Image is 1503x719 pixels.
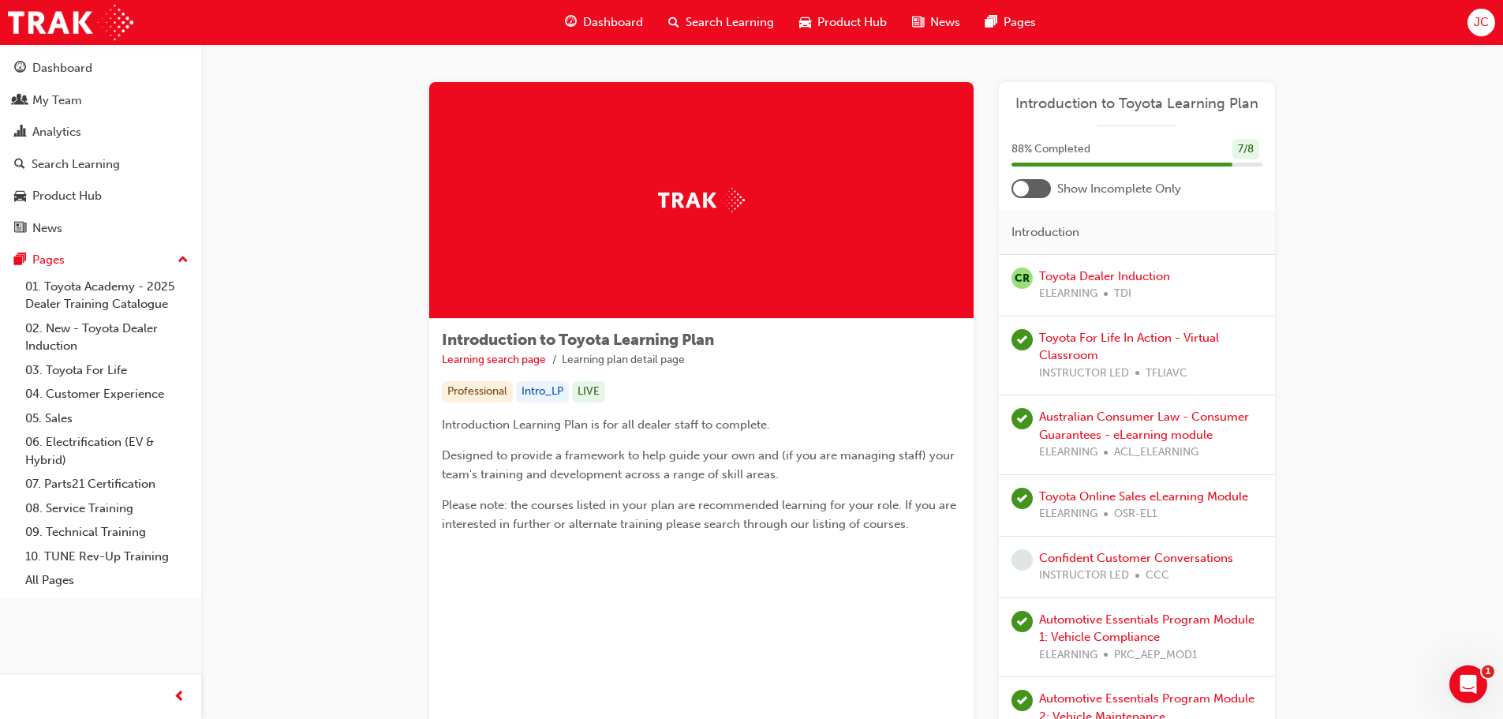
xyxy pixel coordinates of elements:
[1011,611,1033,632] span: learningRecordVerb_PASS-icon
[1039,410,1249,442] a: Australian Consumer Law - Consumer Guarantees - eLearning module
[1011,223,1079,242] span: Introduction
[1004,13,1036,32] span: Pages
[1039,646,1097,665] span: ELEARNING
[1039,489,1248,504] a: Toyota Online Sales eLearning Module
[1011,488,1033,509] span: learningRecordVerb_PASS-icon
[442,331,714,349] span: Introduction to Toyota Learning Plan
[1011,95,1262,113] a: Introduction to Toyota Learning Plan
[1057,180,1181,198] span: Show Incomplete Only
[552,6,656,39] a: guage-iconDashboard
[14,253,26,268] span: pages-icon
[1039,444,1097,462] span: ELEARNING
[19,316,195,358] a: 02. New - Toyota Dealer Induction
[32,187,102,205] div: Product Hub
[1039,365,1129,383] span: INSTRUCTOR LED
[1114,646,1198,665] span: PKC_AEP_MOD1
[442,498,959,531] span: Please note: the courses listed in your plan are recommended learning for your role. If you are i...
[1114,505,1157,523] span: OSR-EL1
[19,358,195,383] a: 03. Toyota For Life
[658,188,745,212] img: Trak
[1467,9,1495,36] button: JC
[19,382,195,406] a: 04. Customer Experience
[1474,13,1489,32] span: JC
[1114,285,1131,303] span: TDI
[899,6,973,39] a: news-iconNews
[6,51,195,245] button: DashboardMy TeamAnalyticsSearch LearningProduct HubNews
[1039,331,1219,363] a: Toyota For Life In Action - Virtual Classroom
[32,251,65,269] div: Pages
[6,54,195,83] a: Dashboard
[787,6,899,39] a: car-iconProduct Hub
[1146,365,1187,383] span: TFLIAVC
[32,155,120,174] div: Search Learning
[930,13,960,32] span: News
[1232,139,1259,160] div: 7 / 8
[1011,549,1033,571] span: learningRecordVerb_NONE-icon
[1114,444,1198,462] span: ACL_ELEARNING
[1039,505,1097,523] span: ELEARNING
[32,219,62,238] div: News
[686,13,774,32] span: Search Learning
[973,6,1049,39] a: pages-iconPages
[14,62,26,76] span: guage-icon
[442,418,770,432] span: Introduction Learning Plan is for all dealer staff to complete.
[6,245,195,275] button: Pages
[32,123,81,141] div: Analytics
[19,275,195,316] a: 01. Toyota Academy - 2025 Dealer Training Catalogue
[1039,551,1233,565] a: Confident Customer Conversations
[14,189,26,204] span: car-icon
[19,545,195,569] a: 10. TUNE Rev-Up Training
[1482,665,1494,678] span: 1
[1011,329,1033,350] span: learningRecordVerb_ATTEND-icon
[6,150,195,179] a: Search Learning
[32,92,82,110] div: My Team
[1146,567,1169,585] span: CCC
[19,568,195,593] a: All Pages
[562,351,685,369] li: Learning plan detail page
[799,13,811,32] span: car-icon
[14,158,25,172] span: search-icon
[565,13,577,32] span: guage-icon
[14,94,26,108] span: people-icon
[442,448,958,481] span: Designed to provide a framework to help guide your own and (if you are managing staff) your team'...
[1039,285,1097,303] span: ELEARNING
[656,6,787,39] a: search-iconSearch Learning
[1039,612,1254,645] a: Automotive Essentials Program Module 1: Vehicle Compliance
[442,381,513,403] div: Professional
[985,13,997,32] span: pages-icon
[19,520,195,545] a: 09. Technical Training
[1039,269,1170,283] a: Toyota Dealer Induction
[1011,140,1090,159] span: 88 % Completed
[442,353,546,366] a: Learning search page
[14,125,26,140] span: chart-icon
[583,13,643,32] span: Dashboard
[1011,408,1033,429] span: learningRecordVerb_COMPLETE-icon
[572,381,605,403] div: LIVE
[19,472,195,496] a: 07. Parts21 Certification
[668,13,679,32] span: search-icon
[8,5,133,40] img: Trak
[14,222,26,236] span: news-icon
[174,687,185,707] span: prev-icon
[6,86,195,115] a: My Team
[6,182,195,211] a: Product Hub
[6,214,195,243] a: News
[1011,690,1033,711] span: learningRecordVerb_PASS-icon
[32,59,92,77] div: Dashboard
[6,118,195,147] a: Analytics
[19,430,195,472] a: 06. Electrification (EV & Hybrid)
[912,13,924,32] span: news-icon
[1039,567,1129,585] span: INSTRUCTOR LED
[19,406,195,431] a: 05. Sales
[1449,665,1487,703] iframe: Intercom live chat
[178,250,189,271] span: up-icon
[516,381,569,403] div: Intro_LP
[817,13,887,32] span: Product Hub
[1011,268,1033,289] span: null-icon
[19,496,195,521] a: 08. Service Training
